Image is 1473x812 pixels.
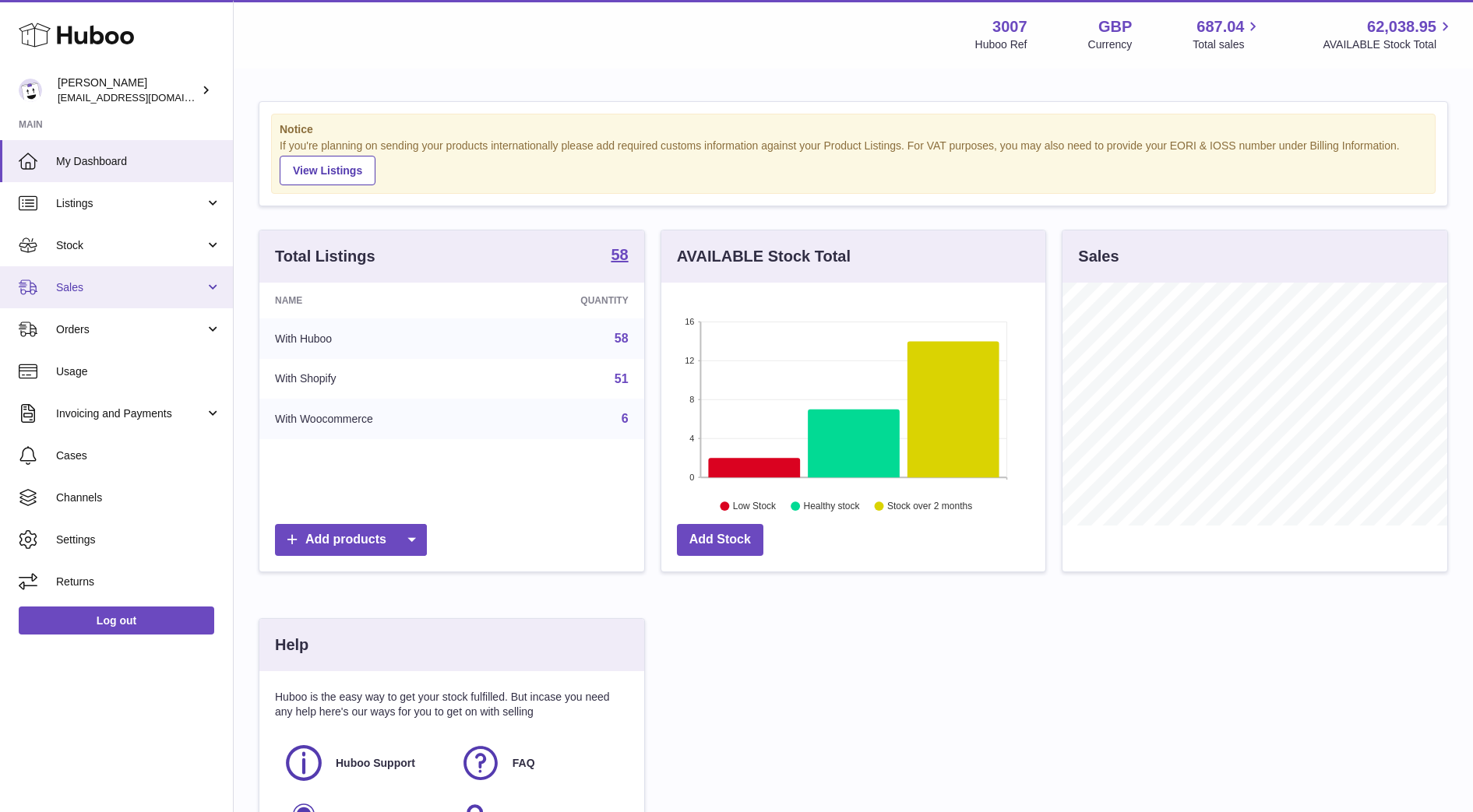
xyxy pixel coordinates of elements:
[56,575,221,589] span: Returns
[1078,246,1119,267] h3: Sales
[56,154,221,169] span: My Dashboard
[259,359,498,399] td: With Shopify
[803,501,860,511] text: Healthy stock
[336,756,415,771] span: Huboo Support
[19,606,214,634] a: Log out
[19,79,42,102] img: bevmay@maysama.com
[259,283,498,318] th: Name
[992,16,1027,37] strong: 3007
[56,490,221,505] span: Channels
[1323,16,1454,52] a: 62,038.95 AVAILABLE Stock Total
[56,238,205,253] span: Stock
[259,318,498,359] td: With Huboo
[689,395,694,404] text: 8
[887,501,972,511] text: Stock over 2 months
[56,280,205,295] span: Sales
[498,283,643,318] th: Quantity
[513,756,535,771] span: FAQ
[1098,16,1132,37] strong: GBP
[677,524,763,556] a: Add Stock
[280,139,1427,185] div: If you're planning on sending your products internationally please add required customs informati...
[275,246,375,267] h3: Total Listings
[1323,37,1454,52] span: AVAILABLE Stock Total
[275,524,427,556] a: Add products
[58,76,198,105] div: [PERSON_NAME]
[56,533,221,547] span: Settings
[733,501,777,511] text: Low Stock
[56,196,205,211] span: Listings
[56,364,221,379] span: Usage
[280,156,375,185] a: View Listings
[275,634,308,656] h3: Help
[685,317,694,326] text: 16
[689,473,694,482] text: 0
[1193,37,1262,52] span: Total sales
[1088,37,1133,52] div: Currency
[1193,16,1262,52] a: 687.04 Total sales
[975,37,1027,52] div: Huboo Ref
[275,690,629,719] p: Huboo is the easy way to get your stock fulfilled. But incase you need any help here's our ways f...
[615,332,629,345] a: 58
[677,246,851,267] h3: AVAILABLE Stock Total
[615,372,629,385] a: 51
[259,399,498,439] td: With Woocommerce
[689,434,694,443] text: 4
[280,122,1427,137] strong: Notice
[460,742,621,784] a: FAQ
[1196,16,1244,37] span: 687.04
[58,91,229,104] span: [EMAIL_ADDRESS][DOMAIN_NAME]
[622,412,629,425] a: 6
[56,322,205,337] span: Orders
[685,356,694,365] text: 12
[611,247,628,265] a: 58
[611,247,628,262] strong: 58
[283,742,444,784] a: Huboo Support
[56,406,205,421] span: Invoicing and Payments
[1367,16,1436,37] span: 62,038.95
[56,448,221,463] span: Cases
